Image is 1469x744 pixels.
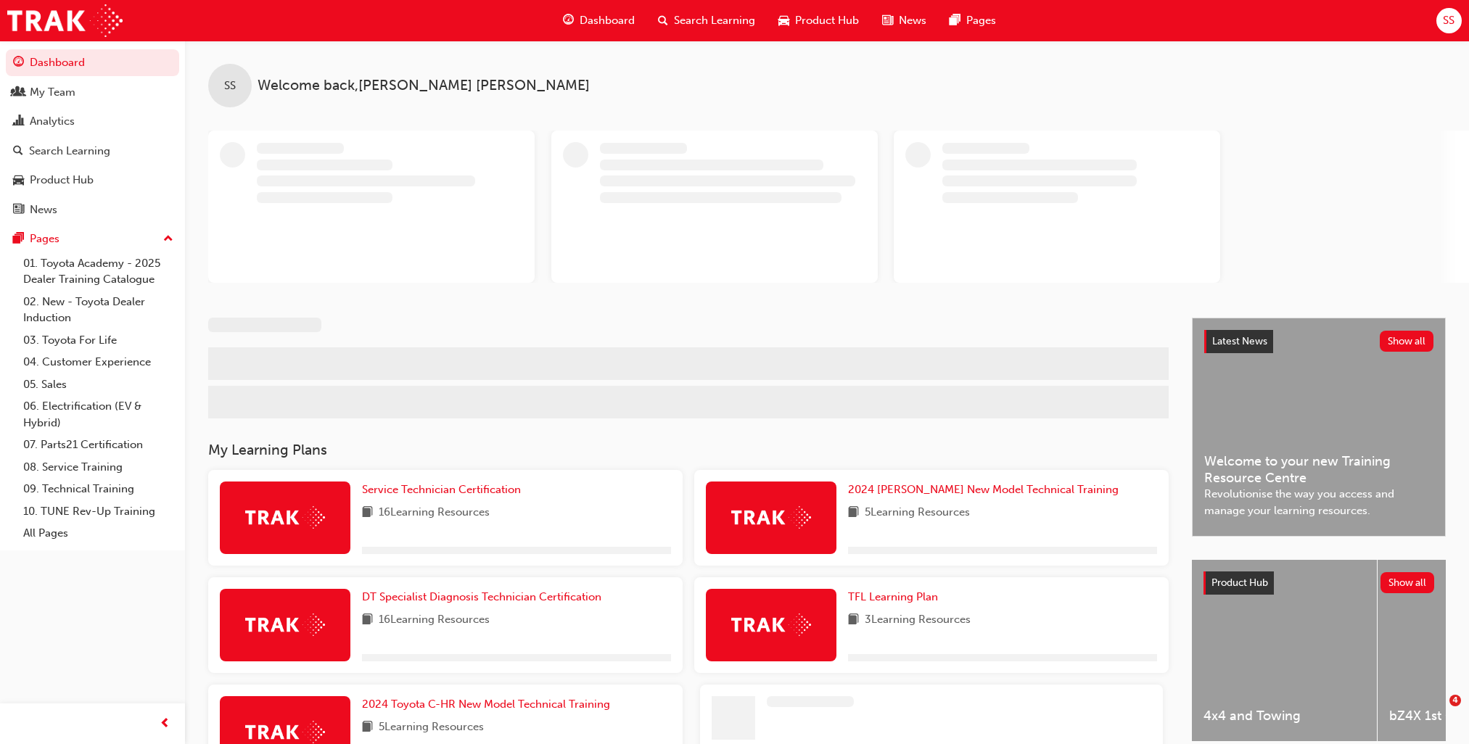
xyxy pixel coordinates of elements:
span: Latest News [1212,335,1267,347]
span: search-icon [658,12,668,30]
span: prev-icon [160,715,170,733]
span: Welcome back , [PERSON_NAME] [PERSON_NAME] [258,78,590,94]
span: Service Technician Certification [362,483,521,496]
a: 2024 Toyota C-HR New Model Technical Training [362,696,616,713]
a: TFL Learning Plan [848,589,944,605]
span: Welcome to your new Training Resource Centre [1204,453,1433,486]
span: up-icon [163,230,173,249]
span: book-icon [362,611,373,629]
span: news-icon [882,12,893,30]
div: Analytics [30,113,75,130]
span: 3 Learning Resources [865,611,971,629]
span: book-icon [362,719,373,737]
span: Search Learning [674,12,755,29]
h3: My Learning Plans [208,442,1169,458]
a: My Team [6,79,179,106]
a: 06. Electrification (EV & Hybrid) [17,395,179,434]
a: search-iconSearch Learning [646,6,767,36]
a: All Pages [17,522,179,545]
a: car-iconProduct Hub [767,6,871,36]
span: 16 Learning Resources [379,504,490,522]
a: 05. Sales [17,373,179,396]
a: 10. TUNE Rev-Up Training [17,500,179,523]
a: 08. Service Training [17,456,179,479]
iframe: Intercom live chat [1420,695,1454,729]
a: Search Learning [6,138,179,165]
a: 4x4 and Towing [1192,560,1377,741]
span: guage-icon [13,57,24,70]
img: Trak [731,506,811,529]
a: Latest NewsShow allWelcome to your new Training Resource CentreRevolutionise the way you access a... [1192,318,1446,537]
span: DT Specialist Diagnosis Technician Certification [362,590,601,603]
span: Revolutionise the way you access and manage your learning resources. [1204,486,1433,518]
a: Latest NewsShow all [1204,330,1433,353]
span: pages-icon [13,233,24,246]
a: 07. Parts21 Certification [17,434,179,456]
button: Pages [6,226,179,252]
span: SS [1443,12,1454,29]
span: pages-icon [950,12,960,30]
button: Show all [1380,572,1435,593]
span: 4 [1449,695,1461,706]
img: Trak [7,4,123,37]
a: 09. Technical Training [17,478,179,500]
img: Trak [731,613,811,636]
a: Analytics [6,108,179,135]
span: people-icon [13,86,24,99]
span: car-icon [778,12,789,30]
a: 2024 [PERSON_NAME] New Model Technical Training [848,481,1124,498]
span: 4x4 and Towing [1203,708,1365,724]
a: news-iconNews [871,6,938,36]
span: News [899,12,926,29]
span: Product Hub [1211,576,1268,589]
div: Search Learning [29,143,110,160]
button: Show all [1380,331,1434,352]
span: car-icon [13,174,24,187]
span: book-icon [362,504,373,522]
span: Product Hub [795,12,859,29]
a: 03. Toyota For Life [17,329,179,352]
a: Product HubShow all [1203,571,1434,595]
span: search-icon [13,145,23,158]
span: book-icon [848,504,859,522]
a: 04. Customer Experience [17,351,179,373]
img: Trak [245,721,325,743]
a: DT Specialist Diagnosis Technician Certification [362,589,607,605]
a: 02. New - Toyota Dealer Induction [17,291,179,329]
a: Product Hub [6,167,179,194]
span: 5 Learning Resources [379,719,484,737]
span: news-icon [13,204,24,217]
span: 2024 [PERSON_NAME] New Model Technical Training [848,483,1119,496]
span: 2024 Toyota C-HR New Model Technical Training [362,698,610,711]
span: guage-icon [563,12,574,30]
span: SS [224,78,236,94]
a: pages-iconPages [938,6,1008,36]
div: Product Hub [30,172,94,189]
a: 01. Toyota Academy - 2025 Dealer Training Catalogue [17,252,179,291]
a: Dashboard [6,49,179,76]
button: SS [1436,8,1462,33]
span: 16 Learning Resources [379,611,490,629]
a: guage-iconDashboard [551,6,646,36]
span: Pages [966,12,996,29]
img: Trak [245,506,325,529]
span: chart-icon [13,115,24,128]
a: News [6,197,179,223]
div: My Team [30,84,75,101]
div: Pages [30,231,59,247]
span: 5 Learning Resources [865,504,970,522]
span: Dashboard [580,12,635,29]
div: News [30,202,57,218]
span: TFL Learning Plan [848,590,938,603]
img: Trak [245,613,325,636]
span: book-icon [848,611,859,629]
button: DashboardMy TeamAnalyticsSearch LearningProduct HubNews [6,46,179,226]
a: Service Technician Certification [362,481,527,498]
